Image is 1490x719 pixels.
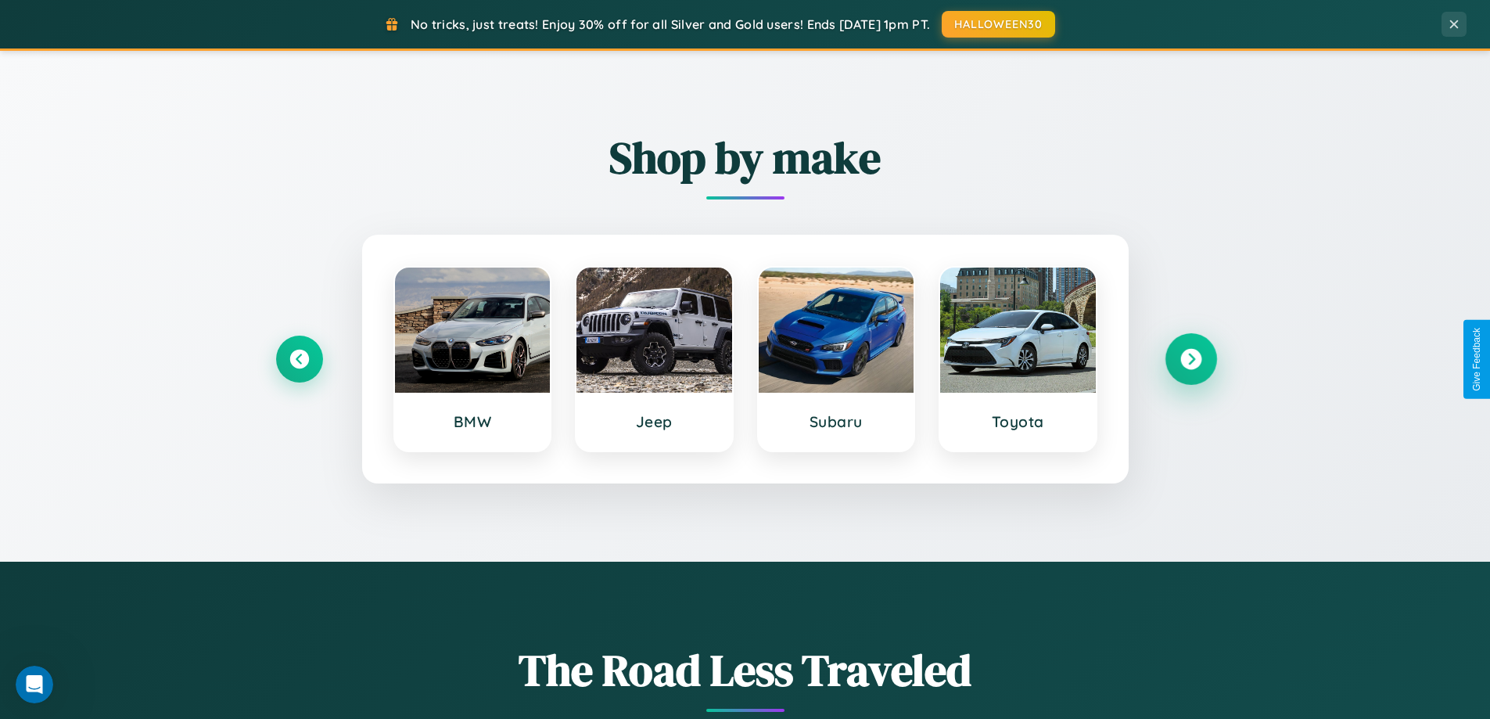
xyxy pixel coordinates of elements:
div: Give Feedback [1471,328,1482,391]
h3: Toyota [956,412,1080,431]
h3: BMW [411,412,535,431]
h1: The Road Less Traveled [276,640,1215,700]
span: No tricks, just treats! Enjoy 30% off for all Silver and Gold users! Ends [DATE] 1pm PT. [411,16,930,32]
h3: Jeep [592,412,716,431]
iframe: Intercom live chat [16,666,53,703]
h3: Subaru [774,412,899,431]
button: HALLOWEEN30 [942,11,1055,38]
h2: Shop by make [276,128,1215,188]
